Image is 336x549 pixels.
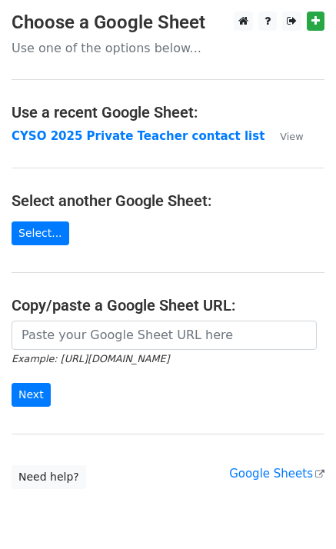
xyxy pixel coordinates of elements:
a: CYSO 2025 Private Teacher contact list [12,129,264,143]
a: Select... [12,221,69,245]
h4: Use a recent Google Sheet: [12,103,324,121]
a: Google Sheets [229,467,324,481]
small: View [280,131,303,142]
small: Example: [URL][DOMAIN_NAME] [12,353,169,364]
h4: Copy/paste a Google Sheet URL: [12,296,324,314]
h3: Choose a Google Sheet [12,12,324,34]
input: Next [12,383,51,407]
p: Use one of the options below... [12,40,324,56]
a: Need help? [12,465,86,489]
input: Paste your Google Sheet URL here [12,321,317,350]
h4: Select another Google Sheet: [12,191,324,210]
a: View [264,129,303,143]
